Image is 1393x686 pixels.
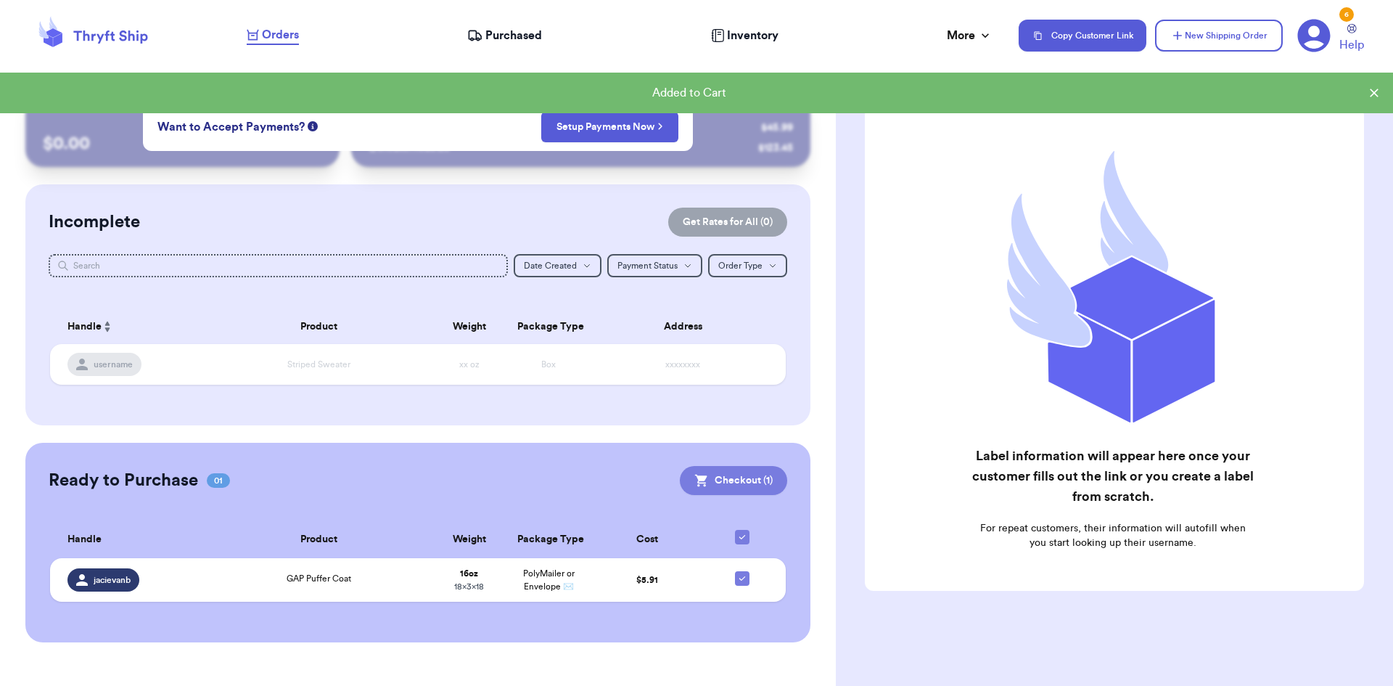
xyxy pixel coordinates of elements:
p: $ 0.00 [43,132,322,155]
div: Added to Cart [12,84,1367,102]
p: For repeat customers, their information will autofill when you start looking up their username. [971,521,1254,550]
button: Date Created [514,254,601,277]
span: GAP Puffer Coat [287,574,351,583]
strong: 16 oz [460,569,478,578]
th: Weight [430,521,509,558]
span: 01 [207,473,230,488]
button: Payment Status [607,254,702,277]
span: Inventory [727,27,778,44]
div: $ 123.45 [758,141,793,155]
span: Handle [67,319,102,335]
span: Payment Status [617,261,678,270]
span: Box [541,360,556,369]
a: Help [1339,24,1364,54]
span: jacievanb [94,574,131,586]
span: 18 x 3 x 18 [454,582,484,591]
input: Search [49,254,509,277]
button: Sort ascending [102,318,113,335]
button: New Shipping Order [1155,20,1283,52]
span: $ 5.91 [636,576,658,584]
div: More [947,27,993,44]
button: Copy Customer Link [1019,20,1146,52]
a: Orders [247,26,299,45]
span: PolyMailer or Envelope ✉️ [523,569,575,591]
h2: Incomplete [49,211,140,234]
span: Date Created [524,261,577,270]
div: 6 [1339,7,1354,22]
span: Handle [67,532,102,547]
a: Setup Payments Now [556,120,663,134]
th: Product [208,521,430,558]
span: xxxxxxxx [665,360,700,369]
th: Weight [430,309,509,344]
span: Want to Accept Payments? [157,118,305,136]
th: Package Type [509,309,588,344]
th: Cost [588,521,707,558]
th: Address [588,309,786,344]
th: Product [208,309,430,344]
button: Checkout (1) [680,466,787,495]
button: Setup Payments Now [541,112,678,142]
div: $ 45.99 [761,121,793,135]
th: Package Type [509,521,588,558]
span: Purchased [485,27,542,44]
span: username [94,359,133,370]
button: Order Type [708,254,787,277]
span: Help [1339,36,1364,54]
span: xx oz [459,360,480,369]
a: 6 [1297,19,1331,52]
button: Get Rates for All (0) [668,208,787,237]
a: Purchased [467,27,542,44]
span: Orders [262,26,299,44]
a: Inventory [711,27,778,44]
span: Striped Sweater [287,360,350,369]
h2: Ready to Purchase [49,469,198,492]
span: Order Type [718,261,763,270]
h2: Label information will appear here once your customer fills out the link or you create a label fr... [971,446,1254,507]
